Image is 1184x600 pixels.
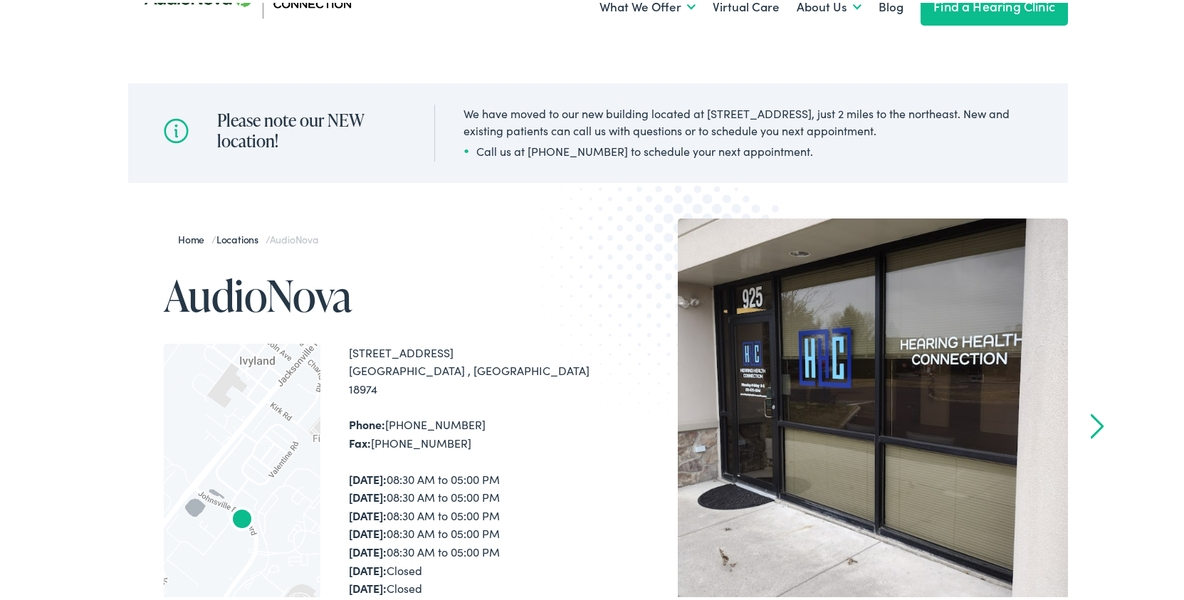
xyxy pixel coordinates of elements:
[216,229,266,243] a: Locations
[349,541,387,557] strong: [DATE]:
[178,229,211,243] a: Home
[349,505,387,520] strong: [DATE]:
[349,468,387,484] strong: [DATE]:
[349,432,371,448] strong: Fax:
[349,414,385,429] strong: Phone:
[463,140,1032,157] li: Call us at [PHONE_NUMBER] to schedule your next appointment.
[178,229,318,243] span: / /
[349,522,387,538] strong: [DATE]:
[349,341,598,396] div: [STREET_ADDRESS] [GEOGRAPHIC_DATA] , [GEOGRAPHIC_DATA] 18974
[463,102,1032,136] div: We have moved to our new building located at [STREET_ADDRESS], just 2 miles to the northeast. New...
[1091,411,1104,436] a: Next
[349,559,387,575] strong: [DATE]:
[164,269,598,316] h1: AudioNova
[349,577,387,593] strong: [DATE]:
[349,468,598,595] div: 08:30 AM to 05:00 PM 08:30 AM to 05:00 PM 08:30 AM to 05:00 PM 08:30 AM to 05:00 PM 08:30 AM to 0...
[349,486,387,502] strong: [DATE]:
[225,501,259,535] div: AudioNova
[217,107,406,149] h2: Please note our NEW location!
[349,413,598,449] div: [PHONE_NUMBER] [PHONE_NUMBER]
[270,229,318,243] span: AudioNova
